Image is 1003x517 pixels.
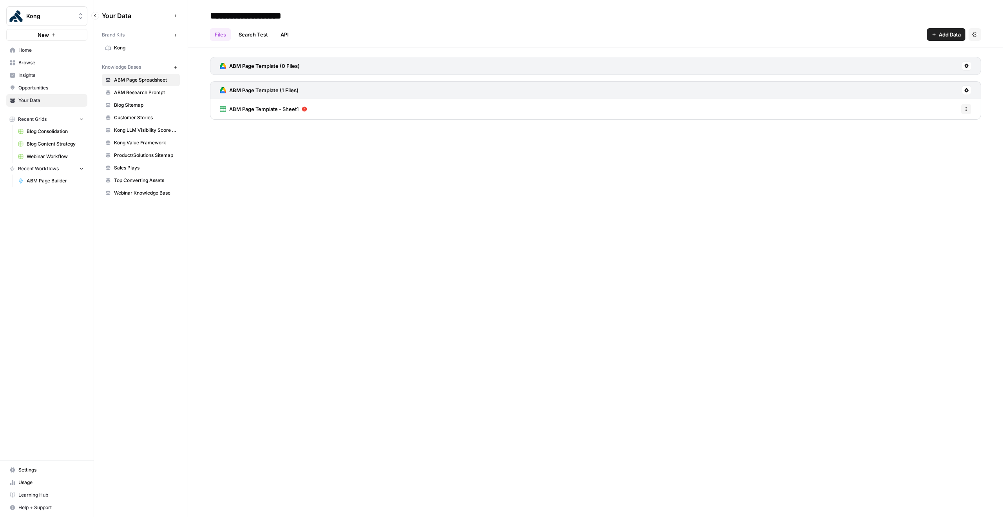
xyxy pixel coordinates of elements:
span: Top Converting Assets [114,177,176,184]
a: Kong Value Framework [102,137,180,149]
a: Kong LLM Visibility Score (K-LVS) [102,124,180,137]
span: Help + Support [18,504,84,511]
a: Blog Content Strategy [14,138,87,150]
button: Workspace: Kong [6,6,87,26]
a: Settings [6,464,87,476]
button: New [6,29,87,41]
span: Sales Plays [114,164,176,171]
a: ABM Research Prompt [102,86,180,99]
a: Search Test [234,28,273,41]
a: Usage [6,476,87,489]
a: Sales Plays [102,162,180,174]
a: Product/Solutions Sitemap [102,149,180,162]
img: Kong Logo [9,9,23,23]
a: ABM Page Template - Sheet1 [220,99,307,119]
span: Usage [18,479,84,486]
span: Blog Content Strategy [27,140,84,147]
span: Recent Workflows [18,165,59,172]
span: Add Data [939,31,961,38]
span: Webinar Knowledge Base [114,189,176,197]
span: Blog Consolidation [27,128,84,135]
a: ABM Page Template (1 Files) [220,82,299,99]
span: Insights [18,72,84,79]
a: ABM Page Spreadsheet [102,74,180,86]
span: Knowledge Bases [102,64,141,71]
span: Kong LLM Visibility Score (K-LVS) [114,127,176,134]
span: ABM Page Template - Sheet1 [229,105,299,113]
span: Home [18,47,84,54]
span: Blog Sitemap [114,102,176,109]
span: New [38,31,49,39]
span: Learning Hub [18,492,84,499]
span: Kong [114,44,176,51]
a: Browse [6,56,87,69]
a: Opportunities [6,82,87,94]
span: ABM Page Spreadsheet [114,76,176,84]
span: Recent Grids [18,116,47,123]
span: Settings [18,466,84,473]
a: API [276,28,293,41]
a: Learning Hub [6,489,87,501]
h3: ABM Page Template (1 Files) [229,86,299,94]
a: Top Converting Assets [102,174,180,187]
button: Help + Support [6,501,87,514]
span: Kong Value Framework [114,139,176,146]
a: ABM Page Template (0 Files) [220,57,300,75]
a: Files [210,28,231,41]
a: Blog Consolidation [14,125,87,138]
span: Your Data [18,97,84,104]
span: Opportunities [18,84,84,91]
a: Home [6,44,87,56]
span: Product/Solutions Sitemap [114,152,176,159]
span: Webinar Workflow [27,153,84,160]
span: ABM Research Prompt [114,89,176,96]
a: Blog Sitemap [102,99,180,111]
a: Customer Stories [102,111,180,124]
a: Webinar Knowledge Base [102,187,180,199]
span: Browse [18,59,84,66]
span: Brand Kits [102,31,125,38]
button: Add Data [927,28,965,41]
span: Your Data [102,11,170,20]
a: Your Data [6,94,87,107]
button: Recent Grids [6,113,87,125]
a: ABM Page Builder [14,175,87,187]
span: Customer Stories [114,114,176,121]
button: Recent Workflows [6,163,87,175]
a: Kong [102,42,180,54]
a: Webinar Workflow [14,150,87,163]
span: ABM Page Builder [27,177,84,184]
a: Insights [6,69,87,82]
h3: ABM Page Template (0 Files) [229,62,300,70]
span: Kong [26,12,74,20]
